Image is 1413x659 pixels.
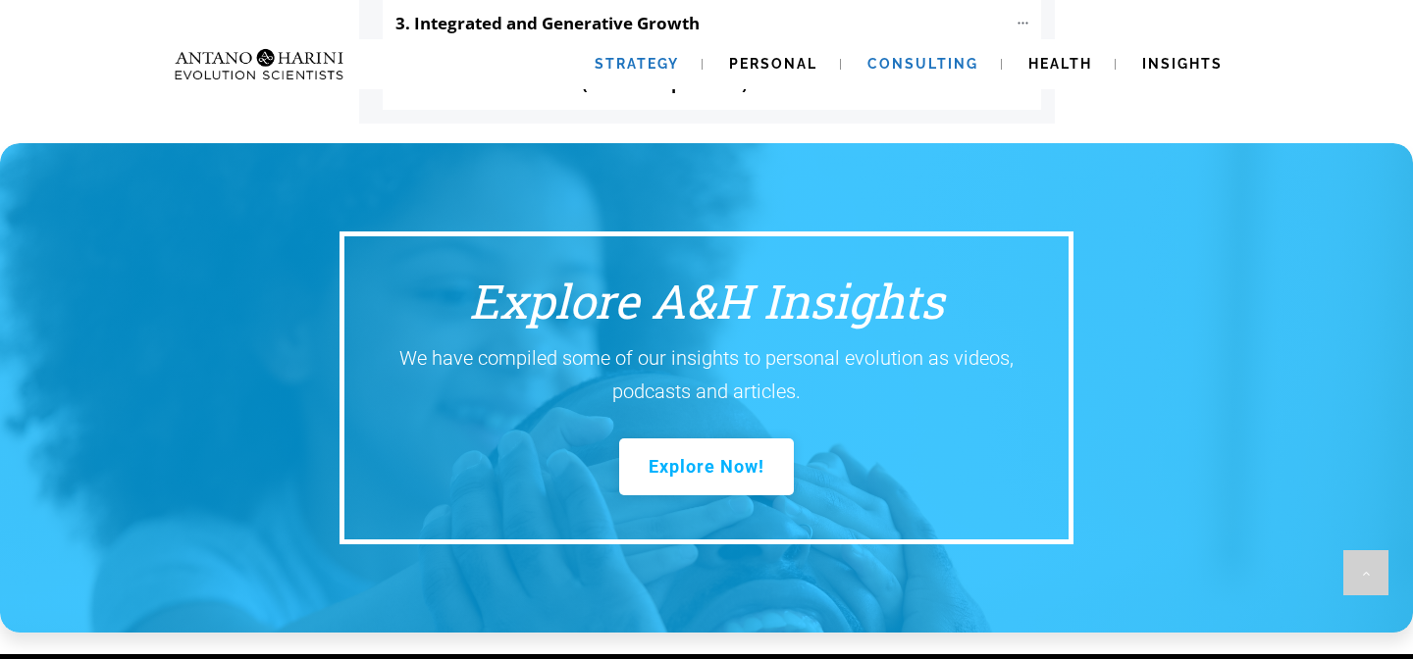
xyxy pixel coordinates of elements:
[649,456,764,478] span: Explore Now!
[1028,56,1092,72] span: Health
[1119,39,1246,89] a: Insights
[867,56,978,72] span: Consulting
[395,72,748,94] b: 4. Record time Results (Time Compression)
[1005,39,1116,89] a: Health
[619,438,794,495] a: Explore Now!
[729,56,817,72] span: Personal
[595,56,679,72] span: Strategy
[395,12,700,34] b: 3. Integrated and Generative Growth
[844,39,1002,89] a: Consulting
[706,39,841,89] a: Personal
[360,341,1053,408] p: We have compiled some of our insights to personal evolution as videos, podcasts and articles.
[1142,56,1223,72] span: Insights
[359,271,1054,331] h3: Explore A&H Insights
[571,39,703,89] a: Strategy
